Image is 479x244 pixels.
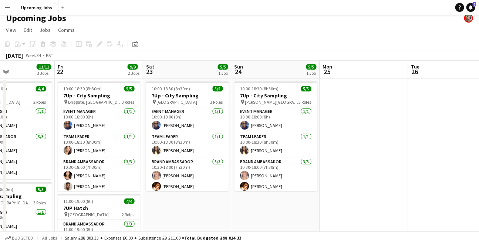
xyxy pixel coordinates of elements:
[58,133,141,158] app-card-role: Team Leader1/110:00-18:30 (8h30m)[PERSON_NAME]
[210,99,223,105] span: 3 Roles
[37,70,51,76] div: 3 Jobs
[12,235,33,241] span: Budgeted
[301,86,311,91] span: 5/5
[240,86,279,91] span: 10:00-18:30 (8h30m)
[146,81,229,191] app-job-card: 10:00-18:30 (8h30m)5/57Up - City Sampling [GEOGRAPHIC_DATA]3 RolesEvent Manager1/110:00-18:00 (8h...
[146,133,229,158] app-card-role: Team Leader1/110:00-18:30 (8h30m)[PERSON_NAME]
[128,70,139,76] div: 2 Jobs
[411,63,420,70] span: Tue
[55,25,78,35] a: Comms
[68,99,122,105] span: Briggate, [GEOGRAPHIC_DATA]
[235,107,317,133] app-card-role: Event Manager1/110:00-18:00 (8h)[PERSON_NAME]
[36,86,46,91] span: 4/4
[15,0,58,15] button: Upcoming Jobs
[64,198,94,204] span: 11:00-19:00 (8h)
[245,99,299,105] span: [PERSON_NAME][GEOGRAPHIC_DATA], [GEOGRAPHIC_DATA]
[157,99,198,105] span: [GEOGRAPHIC_DATA]
[466,3,475,12] a: 2
[3,25,19,35] a: View
[37,25,54,35] a: Jobs
[235,92,317,99] h3: 7Up - City Sampling
[58,158,141,204] app-card-role: Brand Ambassador3/310:30-18:00 (7h30m)[PERSON_NAME][PERSON_NAME]
[46,53,53,58] div: BST
[24,27,32,33] span: Edit
[36,187,46,192] span: 5/5
[68,212,109,217] span: [GEOGRAPHIC_DATA]
[233,67,243,76] span: 24
[235,63,243,70] span: Sun
[24,53,43,58] span: Week 34
[57,67,64,76] span: 22
[299,99,311,105] span: 3 Roles
[21,25,35,35] a: Edit
[152,86,190,91] span: 10:00-18:30 (8h30m)
[64,86,102,91] span: 10:00-18:30 (8h30m)
[58,63,64,70] span: Fri
[124,198,135,204] span: 4/4
[124,86,135,91] span: 5/5
[34,200,46,205] span: 3 Roles
[122,99,135,105] span: 3 Roles
[146,158,229,204] app-card-role: Brand Ambassador3/310:30-18:00 (7h30m)[PERSON_NAME][PERSON_NAME]
[6,52,23,59] div: [DATE]
[146,63,154,70] span: Sat
[58,92,141,99] h3: 7Up - City Sampling
[213,86,223,91] span: 5/5
[235,133,317,158] app-card-role: Team Leader1/110:00-18:30 (8h30m)[PERSON_NAME]
[122,212,135,217] span: 2 Roles
[6,27,16,33] span: View
[58,81,141,191] app-job-card: 10:00-18:30 (8h30m)5/57Up - City Sampling Briggate, [GEOGRAPHIC_DATA]3 RolesEvent Manager1/110:00...
[37,64,51,70] span: 11/11
[218,70,228,76] div: 1 Job
[145,67,154,76] span: 23
[464,14,473,23] app-user-avatar: Jade Beasley
[58,107,141,133] app-card-role: Event Manager1/110:00-18:00 (8h)[PERSON_NAME]
[146,92,229,99] h3: 7Up - City Sampling
[6,13,66,24] h1: Upcoming Jobs
[40,27,51,33] span: Jobs
[4,234,34,242] button: Budgeted
[306,64,317,70] span: 5/5
[146,107,229,133] app-card-role: Event Manager1/110:00-18:00 (8h)[PERSON_NAME]
[41,235,58,241] span: All jobs
[323,63,333,70] span: Mon
[473,2,476,7] span: 2
[235,158,317,204] app-card-role: Brand Ambassador3/310:30-18:00 (7h30m)[PERSON_NAME][PERSON_NAME]
[307,70,316,76] div: 1 Job
[58,205,141,211] h3: 7UP Hatch
[184,235,241,241] span: Total Budgeted £98 014.33
[322,67,333,76] span: 25
[235,81,317,191] app-job-card: 10:00-18:30 (8h30m)5/57Up - City Sampling [PERSON_NAME][GEOGRAPHIC_DATA], [GEOGRAPHIC_DATA]3 Role...
[65,235,241,241] div: Salary £88 803.33 + Expenses £0.00 + Subsistence £9 211.00 =
[58,27,75,33] span: Comms
[128,64,138,70] span: 9/9
[34,99,46,105] span: 2 Roles
[410,67,420,76] span: 26
[218,64,228,70] span: 5/5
